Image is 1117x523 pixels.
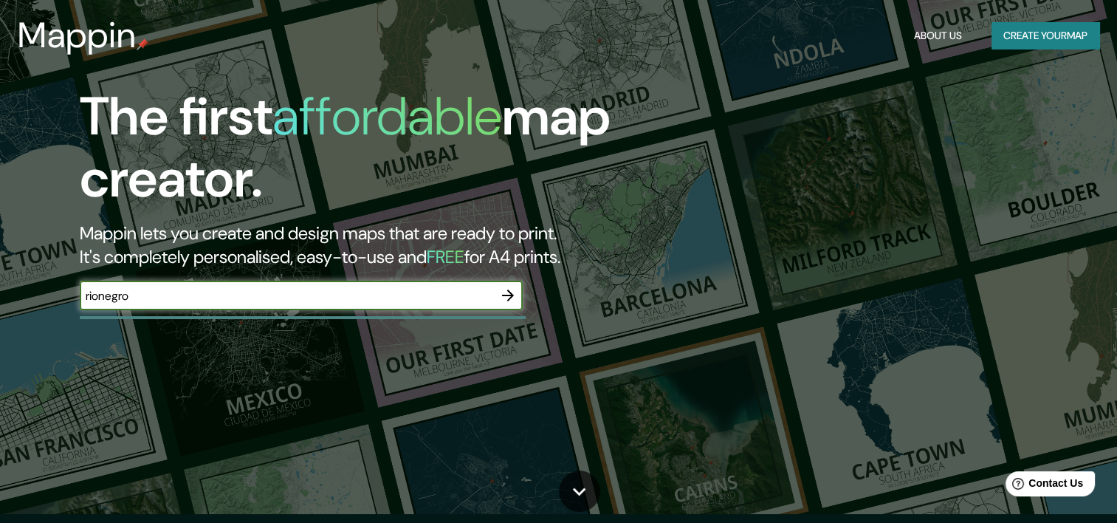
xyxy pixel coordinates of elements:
[427,245,464,268] h5: FREE
[991,22,1099,49] button: Create yourmap
[272,82,502,151] h1: affordable
[80,86,639,222] h1: The first map creator.
[18,15,137,56] h3: Mappin
[80,222,639,269] h2: Mappin lets you create and design maps that are ready to print. It's completely personalised, eas...
[908,22,968,49] button: About Us
[137,38,148,50] img: mappin-pin
[80,287,493,304] input: Choose your favourite place
[986,465,1101,507] iframe: Help widget launcher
